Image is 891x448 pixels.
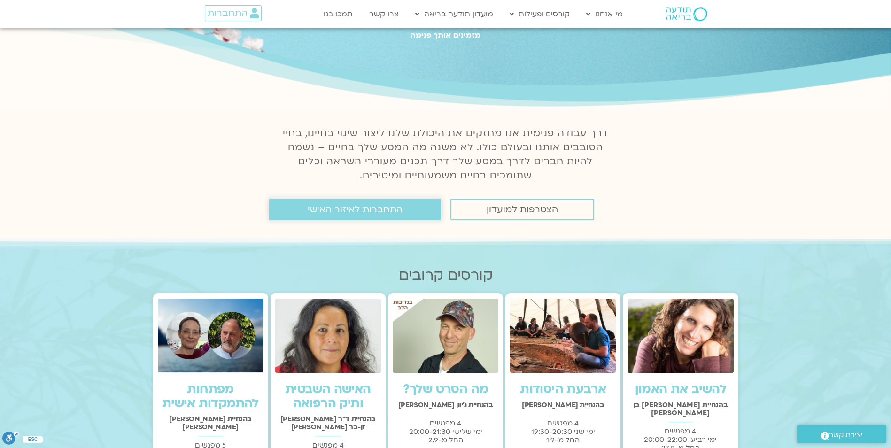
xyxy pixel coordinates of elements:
a: ארבעת היסודות [520,381,606,398]
a: להשיב את האמון [635,381,727,398]
h2: בהנחיית ג'יוון [PERSON_NAME] [393,401,498,409]
a: האישה השבטית ותיק הרפואה [285,381,371,412]
a: התחברות [205,5,262,21]
a: צרו קשר [364,5,403,23]
a: התחברות לאיזור האישי [269,199,441,220]
h2: בהנחיית [PERSON_NAME] בן [PERSON_NAME] [628,401,733,417]
p: דרך עבודה פנימית אנו מחזקים את היכולת שלנו ליצור שינוי בחיינו, בחיי הסובבים אותנו ובעולם כולו. לא... [278,126,614,183]
span: התחברות לאיזור האישי [308,204,403,215]
a: מפתחות להתמקדות אישית [162,381,259,412]
p: 4 מפגשים ימי שלישי 20:00-21:30 [393,419,498,444]
a: הצטרפות למועדון [450,199,594,220]
h2: בהנחיית [PERSON_NAME] [PERSON_NAME] [158,415,263,431]
span: התחברות [208,8,248,18]
h2: בהנחיית [PERSON_NAME] [510,401,616,409]
img: תודעה בריאה [666,7,707,21]
a: קורסים ופעילות [505,5,574,23]
a: יצירת קשר [797,425,886,443]
a: מה הסרט שלך? [403,381,488,398]
span: החל מ-1.9 [546,435,580,445]
h2: קורסים קרובים [153,267,738,284]
h2: בהנחיית ד"ר [PERSON_NAME] זן-בר [PERSON_NAME] [275,415,381,431]
span: הצטרפות למועדון [487,204,558,215]
a: מי אנחנו [581,5,628,23]
a: תמכו בנו [319,5,357,23]
p: 4 מפגשים ימי שני 19:30-20:30 [510,419,616,444]
span: יצירת קשר [829,429,863,441]
span: החל מ-2.9 [428,435,463,445]
a: מועדון תודעה בריאה [411,5,498,23]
